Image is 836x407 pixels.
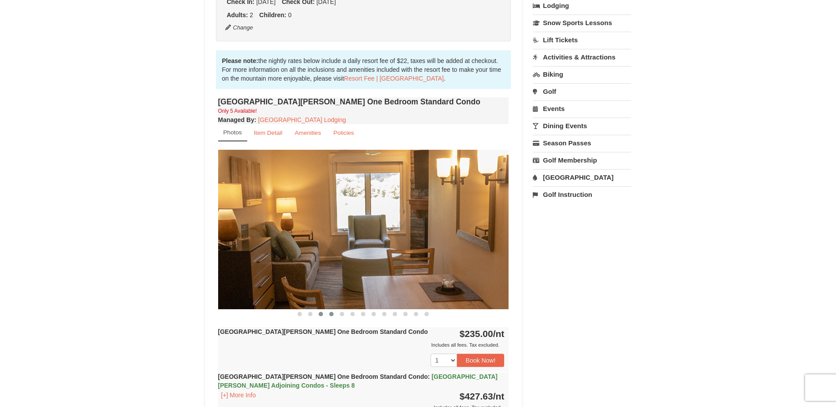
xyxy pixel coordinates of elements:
[218,390,259,400] button: [+] More Info
[258,116,346,123] a: [GEOGRAPHIC_DATA] Lodging
[533,118,631,134] a: Dining Events
[250,11,253,18] span: 2
[533,152,631,168] a: Golf Membership
[533,186,631,203] a: Golf Instruction
[227,11,248,18] strong: Adults:
[218,150,509,309] img: 18876286-191-b92e729b.jpg
[218,340,505,349] div: Includes all fees. Tax excluded.
[493,329,505,339] span: /nt
[533,83,631,100] a: Golf
[333,129,354,136] small: Policies
[533,32,631,48] a: Lift Tickets
[533,100,631,117] a: Events
[218,108,257,114] small: Only 5 Available!
[460,329,505,339] strong: $235.00
[254,129,282,136] small: Item Detail
[218,373,498,389] strong: [GEOGRAPHIC_DATA][PERSON_NAME] One Bedroom Standard Condo
[218,328,428,335] strong: [GEOGRAPHIC_DATA][PERSON_NAME] One Bedroom Standard Condo
[216,50,511,89] div: the nightly rates below include a daily resort fee of $22, taxes will be added at checkout. For m...
[295,129,321,136] small: Amenities
[493,391,505,401] span: /nt
[218,116,254,123] span: Managed By
[288,11,292,18] span: 0
[259,11,286,18] strong: Children:
[533,135,631,151] a: Season Passes
[327,124,360,141] a: Policies
[533,15,631,31] a: Snow Sports Lessons
[248,124,288,141] a: Item Detail
[533,169,631,185] a: [GEOGRAPHIC_DATA]
[218,124,247,141] a: Photos
[218,97,509,106] h4: [GEOGRAPHIC_DATA][PERSON_NAME] One Bedroom Standard Condo
[533,49,631,65] a: Activities & Attractions
[222,57,258,64] strong: Please note:
[218,116,256,123] strong: :
[457,354,505,367] button: Book Now!
[223,129,242,136] small: Photos
[344,75,444,82] a: Resort Fee | [GEOGRAPHIC_DATA]
[460,391,493,401] span: $427.63
[289,124,327,141] a: Amenities
[428,373,430,380] span: :
[533,66,631,82] a: Biking
[225,23,254,33] button: Change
